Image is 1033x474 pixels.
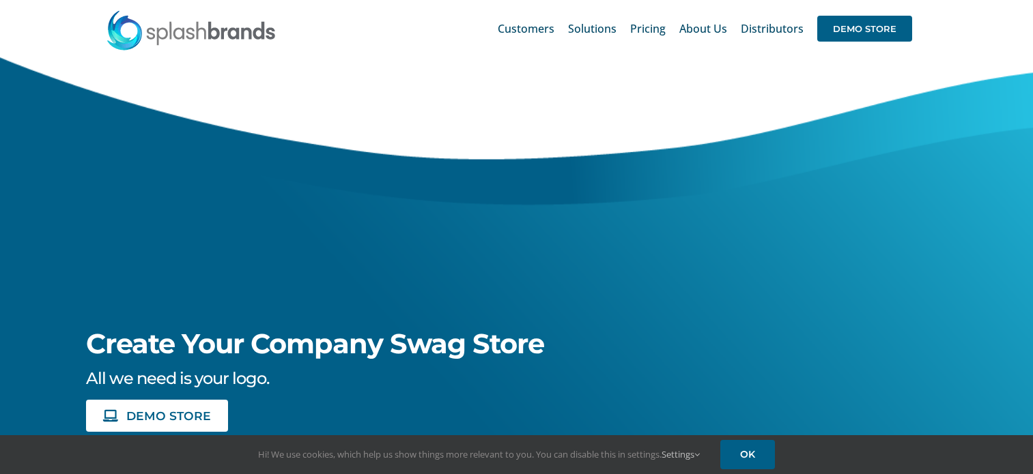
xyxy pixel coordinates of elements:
span: Pricing [630,23,666,34]
a: Distributors [741,7,804,50]
span: DEMO STORE [126,410,211,421]
span: About Us [679,23,727,34]
span: DEMO STORE [817,16,912,42]
a: DEMO STORE [817,7,912,50]
span: Create Your Company Swag Store [86,327,544,360]
nav: Main Menu [498,7,912,50]
img: SplashBrands.com Logo [106,10,277,50]
span: All we need is your logo. [86,368,269,388]
span: Hi! We use cookies, which help us show things more relevant to you. You can disable this in setti... [258,448,700,460]
a: Pricing [630,7,666,50]
a: Settings [662,448,700,460]
span: Solutions [568,23,617,34]
span: Customers [498,23,554,34]
a: OK [720,440,775,469]
a: DEMO STORE [86,400,228,432]
span: Distributors [741,23,804,34]
a: Customers [498,7,554,50]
